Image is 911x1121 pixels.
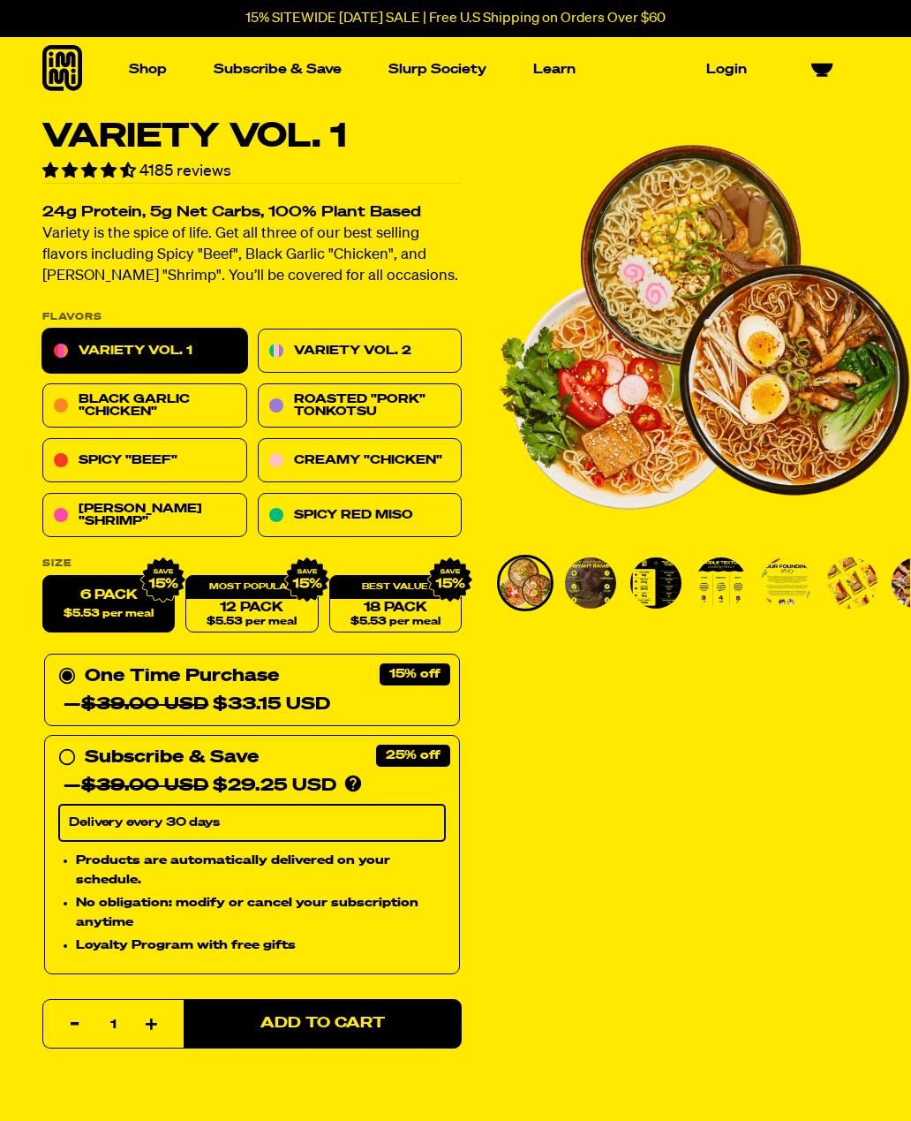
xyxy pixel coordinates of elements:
select: Subscribe & Save —$39.00 USD$29.25 USD Products are automatically delivered on your schedule. No ... [58,805,446,842]
a: Spicy Red Miso [258,494,463,538]
li: Go to slide 4 [693,555,749,611]
img: IMG_9632.png [283,557,329,603]
a: 12 Pack$5.53 per meal [185,576,318,633]
img: Variety Vol. 1 [500,557,551,609]
input: quantity [54,1000,173,1049]
li: 1 of 8 [497,120,910,534]
div: — $29.25 USD [64,772,336,800]
div: PDP main carousel thumbnails [497,555,910,611]
a: [PERSON_NAME] "Shrimp" [42,494,247,538]
li: Go to slide 3 [628,555,684,611]
a: Login [699,56,754,83]
label: 6 Pack [42,576,175,633]
div: — $33.15 USD [64,691,330,719]
div: Subscribe & Save [85,744,259,772]
label: Size [42,559,462,569]
img: Variety Vol. 1 [630,557,681,609]
nav: Main navigation [122,37,754,102]
li: Go to slide 2 [562,555,619,611]
img: Variety Vol. 1 [826,557,877,609]
span: 4.55 stars [42,163,139,179]
li: Go to slide 6 [824,555,880,611]
li: Products are automatically delivered on your schedule. [76,851,446,890]
h2: 24g Protein, 5g Net Carbs, 100% Plant Based [42,206,462,221]
a: Learn [526,56,583,83]
div: PDP main carousel [497,120,910,534]
span: Add to Cart [260,1016,385,1031]
div: One Time Purchase [58,663,446,719]
span: $5.53 per meal [350,617,440,628]
span: $5.53 per meal [64,609,154,620]
li: Go to slide 5 [758,555,815,611]
a: 18 Pack$5.53 per meal [329,576,462,633]
a: Subscribe & Save [207,56,349,83]
a: Spicy "Beef" [42,439,247,483]
img: Variety Vol. 1 [565,557,616,609]
button: Add to Cart [184,999,462,1049]
span: $5.53 per meal [207,617,297,628]
li: Loyalty Program with free gifts [76,936,446,956]
span: 4185 reviews [139,163,231,179]
a: Variety Vol. 1 [42,329,247,374]
del: $39.00 USD [81,777,208,795]
a: Shop [122,56,174,83]
p: 15% SITEWIDE [DATE] SALE | Free U.S Shipping on Orders Over $60 [245,11,666,27]
img: IMG_9632.png [427,557,473,603]
a: Variety Vol. 2 [258,329,463,374]
img: Variety Vol. 1 [761,557,812,609]
a: Creamy "Chicken" [258,439,463,483]
del: $39.00 USD [81,696,208,714]
a: Slurp Society [381,56,493,83]
li: No obligation: modify or cancel your subscription anytime [76,893,446,933]
img: Variety Vol. 1 [696,557,747,609]
p: Flavors [42,313,462,322]
li: Go to slide 1 [497,555,553,611]
a: Black Garlic "Chicken" [42,384,247,428]
h1: Variety Vol. 1 [42,120,462,154]
img: IMG_9632.png [140,557,186,603]
p: Variety is the spice of life. Get all three of our best selling flavors including Spicy "Beef", B... [42,224,462,288]
img: Variety Vol. 1 [497,120,910,534]
a: Roasted "Pork" Tonkotsu [258,384,463,428]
